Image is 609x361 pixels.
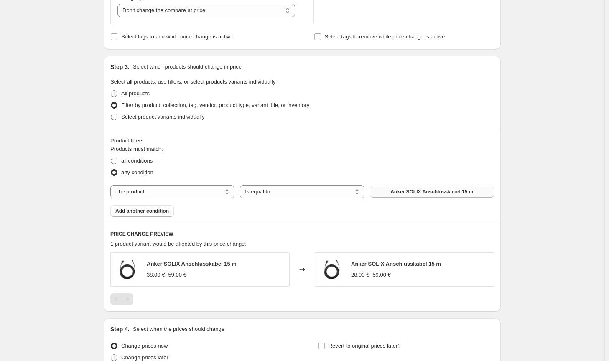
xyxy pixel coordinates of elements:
[121,169,153,175] span: any condition
[115,257,140,282] img: Anker_Solix2_Anschlusskabel15m_80x.webp
[110,63,130,71] h2: Step 3.
[121,114,204,120] span: Select product variants individually
[110,241,246,247] span: 1 product variant would be affected by this price change:
[147,271,165,279] div: 38.00 €
[372,271,390,279] strike: 59.00 €
[351,261,441,267] span: Anker SOLIX Anschlusskabel 15 m
[110,325,130,333] h2: Step 4.
[147,261,237,267] span: Anker SOLIX Anschlusskabel 15 m
[110,231,494,237] h6: PRICE CHANGE PREVIEW
[168,271,186,279] strike: 59.00 €
[110,79,275,85] span: Select all products, use filters, or select products variants individually
[325,33,445,40] span: Select tags to remove while price change is active
[121,33,232,40] span: Select tags to add while price change is active
[110,205,174,217] button: Add another condition
[121,102,309,108] span: Filter by product, collection, tag, vendor, product type, variant title, or inventory
[351,271,369,279] div: 28.00 €
[121,158,153,164] span: all conditions
[121,90,150,97] span: All products
[133,325,224,333] p: Select when the prices should change
[121,354,168,361] span: Change prices later
[110,146,163,152] span: Products must match:
[133,63,242,71] p: Select which products should change in price
[115,208,169,214] span: Add another condition
[370,186,494,198] button: Anker SOLIX Anschlusskabel 15 m
[121,343,168,349] span: Change prices now
[319,257,344,282] img: Anker_Solix2_Anschlusskabel15m_80x.webp
[110,293,133,305] nav: Pagination
[329,343,401,349] span: Revert to original prices later?
[390,188,473,195] span: Anker SOLIX Anschlusskabel 15 m
[110,137,494,145] div: Product filters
